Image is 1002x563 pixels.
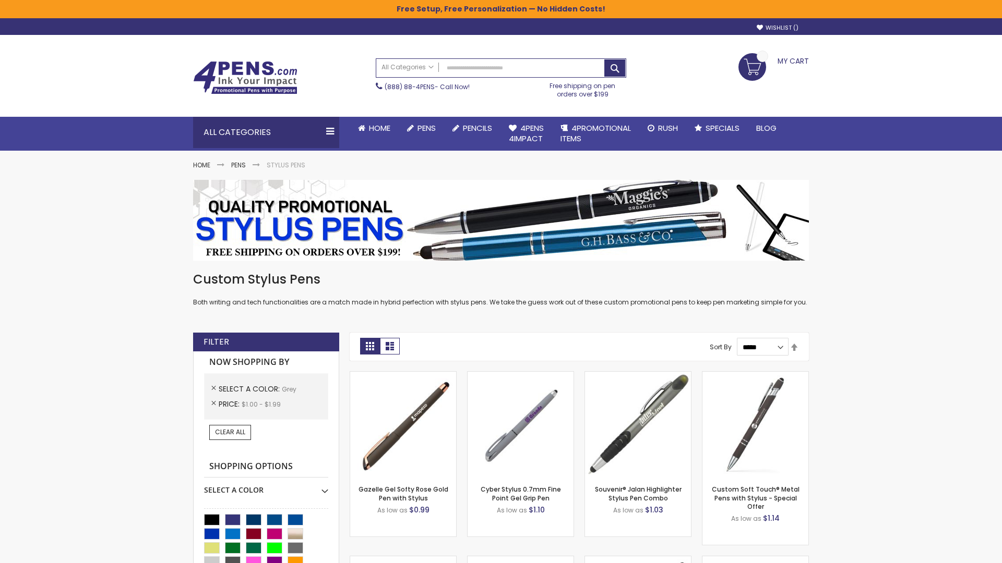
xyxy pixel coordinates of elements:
[509,123,544,144] span: 4Pens 4impact
[215,427,245,436] span: Clear All
[585,372,691,478] img: Souvenir® Jalan Highlighter Stylus Pen Combo-Grey
[686,117,748,140] a: Specials
[748,117,785,140] a: Blog
[639,117,686,140] a: Rush
[417,123,436,133] span: Pens
[595,485,682,502] a: Souvenir® Jalan Highlighter Stylus Pen Combo
[763,513,780,523] span: $1.14
[193,271,809,288] h1: Custom Stylus Pens
[645,505,663,515] span: $1.03
[204,456,328,478] strong: Shopping Options
[350,372,456,478] img: Gazelle Gel Softy Rose Gold Pen with Stylus-Grey
[706,123,739,133] span: Specials
[231,161,246,169] a: Pens
[468,372,574,478] img: Cyber Stylus 0.7mm Fine Point Gel Grip Pen-Grey
[463,123,492,133] span: Pencils
[350,117,399,140] a: Home
[377,506,408,515] span: As low as
[702,372,808,478] img: Custom Soft Touch® Metal Pens with Stylus-Grey
[385,82,470,91] span: - Call Now!
[204,351,328,373] strong: Now Shopping by
[539,78,627,99] div: Free shipping on pen orders over $199
[757,24,798,32] a: Wishlist
[585,371,691,380] a: Souvenir® Jalan Highlighter Stylus Pen Combo-Grey
[360,338,380,354] strong: Grid
[497,506,527,515] span: As low as
[710,342,732,351] label: Sort By
[731,514,761,523] span: As low as
[756,123,777,133] span: Blog
[658,123,678,133] span: Rush
[702,371,808,380] a: Custom Soft Touch® Metal Pens with Stylus-Grey
[193,61,297,94] img: 4Pens Custom Pens and Promotional Products
[193,271,809,307] div: Both writing and tech functionalities are a match made in hybrid perfection with stylus pens. We ...
[204,478,328,495] div: Select A Color
[193,161,210,169] a: Home
[219,384,282,394] span: Select A Color
[529,505,545,515] span: $1.10
[500,117,552,151] a: 4Pens4impact
[381,63,434,71] span: All Categories
[193,117,339,148] div: All Categories
[282,385,296,394] span: Grey
[242,400,281,409] span: $1.00 - $1.99
[481,485,561,502] a: Cyber Stylus 0.7mm Fine Point Gel Grip Pen
[209,425,251,439] a: Clear All
[468,371,574,380] a: Cyber Stylus 0.7mm Fine Point Gel Grip Pen-Grey
[204,336,229,348] strong: Filter
[399,117,444,140] a: Pens
[359,485,448,502] a: Gazelle Gel Softy Rose Gold Pen with Stylus
[409,505,430,515] span: $0.99
[613,506,643,515] span: As low as
[219,399,242,409] span: Price
[560,123,631,144] span: 4PROMOTIONAL ITEMS
[712,485,800,510] a: Custom Soft Touch® Metal Pens with Stylus - Special Offer
[552,117,639,151] a: 4PROMOTIONALITEMS
[193,180,809,261] img: Stylus Pens
[369,123,390,133] span: Home
[444,117,500,140] a: Pencils
[376,59,439,76] a: All Categories
[350,371,456,380] a: Gazelle Gel Softy Rose Gold Pen with Stylus-Grey
[267,161,305,169] strong: Stylus Pens
[385,82,435,91] a: (888) 88-4PENS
